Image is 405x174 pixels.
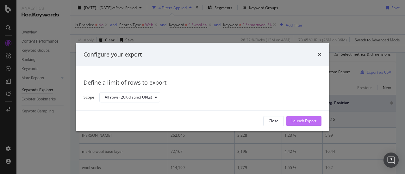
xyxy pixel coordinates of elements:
button: Launch Export [286,116,321,126]
div: Launch Export [291,118,316,124]
div: times [318,51,321,59]
div: Define a limit of rows to export [84,79,321,87]
div: All rows (20K distinct URLs) [105,96,152,99]
div: Close [269,118,278,124]
div: modal [76,43,329,131]
label: Scope [84,94,94,101]
button: All rows (20K distinct URLs) [99,93,160,103]
div: Configure your export [84,51,142,59]
button: Close [263,116,284,126]
div: Open Intercom Messenger [383,153,399,168]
